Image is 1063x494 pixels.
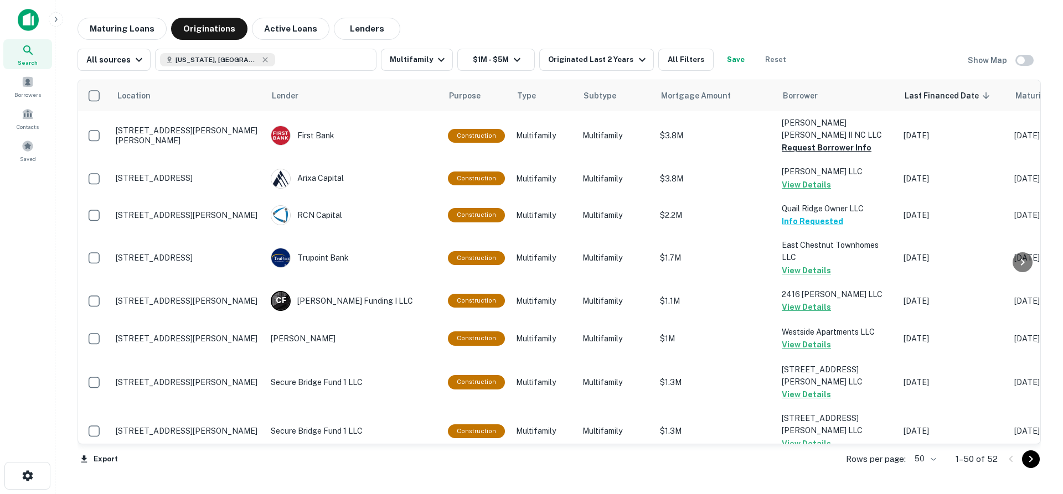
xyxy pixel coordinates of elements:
[116,253,260,263] p: [STREET_ADDRESS]
[116,210,260,220] p: [STREET_ADDRESS][PERSON_NAME]
[252,18,329,40] button: Active Loans
[782,338,831,351] button: View Details
[116,296,260,306] p: [STREET_ADDRESS][PERSON_NAME]
[516,425,571,437] p: Multifamily
[18,58,38,67] span: Search
[660,173,771,185] p: $3.8M
[582,129,649,142] p: Multifamily
[582,295,649,307] p: Multifamily
[654,80,776,111] th: Mortgage Amount
[1008,405,1063,459] iframe: Chat Widget
[904,425,1003,437] p: [DATE]
[660,129,771,142] p: $3.8M
[516,209,571,221] p: Multifamily
[539,49,653,71] button: Originated Last 2 Years
[20,154,36,163] span: Saved
[661,89,745,102] span: Mortgage Amount
[904,295,1003,307] p: [DATE]
[516,129,571,142] p: Multifamily
[14,90,41,99] span: Borrowers
[660,425,771,437] p: $1.3M
[582,252,649,264] p: Multifamily
[271,291,437,311] div: [PERSON_NAME] Funding I LLC
[582,332,649,345] p: Multifamily
[448,251,505,265] div: This loan purpose was for construction
[782,412,892,436] p: [STREET_ADDRESS][PERSON_NAME] LLC
[782,165,892,178] p: [PERSON_NAME] LLC
[968,54,1009,66] h6: Show Map
[271,169,290,188] img: picture
[116,334,260,344] p: [STREET_ADDRESS][PERSON_NAME]
[660,295,771,307] p: $1.1M
[782,141,871,154] button: Request Borrower Info
[381,49,453,71] button: Multifamily
[910,451,938,467] div: 50
[18,9,39,31] img: capitalize-icon.png
[271,425,437,437] p: Secure Bridge Fund 1 LLC
[86,53,146,66] div: All sources
[516,376,571,388] p: Multifamily
[271,206,290,225] img: picture
[516,295,571,307] p: Multifamily
[116,173,260,183] p: [STREET_ADDRESS]
[783,89,818,102] span: Borrower
[265,80,442,111] th: Lender
[116,426,260,436] p: [STREET_ADDRESS][PERSON_NAME]
[582,209,649,221] p: Multifamily
[904,129,1003,142] p: [DATE]
[782,363,892,388] p: [STREET_ADDRESS][PERSON_NAME] LLC
[904,209,1003,221] p: [DATE]
[660,332,771,345] p: $1M
[271,126,437,145] div: First Bank
[271,169,437,189] div: Arixa Capital
[516,252,571,264] p: Multifamily
[582,425,649,437] p: Multifamily
[956,453,998,466] p: 1–50 of 52
[3,39,52,69] a: Search
[3,136,52,165] div: Saved
[3,71,52,101] a: Borrowers
[334,18,400,40] button: Lenders
[776,80,898,111] th: Borrower
[3,103,52,133] a: Contacts
[176,55,259,65] span: [US_STATE], [GEOGRAPHIC_DATA]
[448,294,505,308] div: This loan purpose was for construction
[782,264,831,277] button: View Details
[782,388,831,401] button: View Details
[448,375,505,389] div: This loan purpose was for construction
[271,248,290,267] img: picture
[448,331,505,345] div: This loan purpose was for construction
[782,178,831,191] button: View Details
[660,209,771,221] p: $2.2M
[898,80,1009,111] th: Last Financed Date
[110,80,265,111] th: Location
[904,252,1003,264] p: [DATE]
[448,171,505,185] div: This loan purpose was for construction
[584,89,616,102] span: Subtype
[718,49,754,71] button: Save your search to get updates of matches that match your search criteria.
[782,117,892,141] p: [PERSON_NAME] [PERSON_NAME] II NC LLC
[782,288,892,300] p: 2416 [PERSON_NAME] LLC
[271,126,290,145] img: picture
[78,49,151,71] button: All sources
[457,49,535,71] button: $1M - $5M
[782,202,892,215] p: Quail Ridge Owner LLC
[271,248,437,268] div: Trupoint Bank
[78,18,167,40] button: Maturing Loans
[904,332,1003,345] p: [DATE]
[516,173,571,185] p: Multifamily
[17,122,39,131] span: Contacts
[171,18,247,40] button: Originations
[782,437,831,450] button: View Details
[660,252,771,264] p: $1.7M
[117,89,165,102] span: Location
[582,376,649,388] p: Multifamily
[271,376,437,388] p: Secure Bridge Fund 1 LLC
[905,89,993,102] span: Last Financed Date
[582,173,649,185] p: Multifamily
[516,332,571,345] p: Multifamily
